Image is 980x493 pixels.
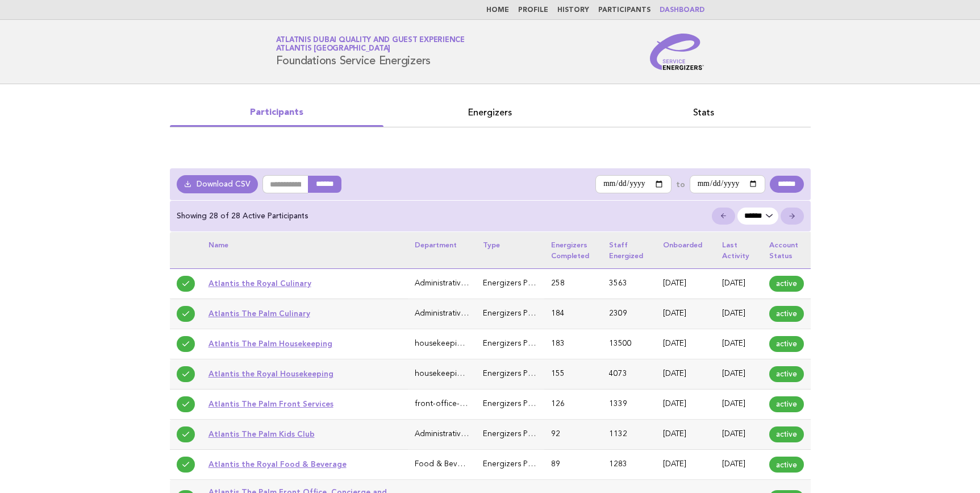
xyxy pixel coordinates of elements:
[650,34,704,70] img: Service Energizers
[208,279,311,288] a: Atlantis the Royal Culinary
[715,359,762,390] td: [DATE]
[715,268,762,299] td: [DATE]
[597,105,811,121] a: Stats
[415,430,625,438] span: Administrative & General (Executive Office, HR, IT, Finance)
[656,232,715,268] th: Onboarded
[656,329,715,359] td: [DATE]
[656,299,715,329] td: [DATE]
[656,359,715,390] td: [DATE]
[415,340,496,347] span: housekeeping-laundry
[656,420,715,450] td: [DATE]
[769,396,804,412] span: active
[715,450,762,480] td: [DATE]
[715,420,762,450] td: [DATE]
[715,390,762,420] td: [DATE]
[769,336,804,352] span: active
[208,369,333,378] a: Atlantis the Royal Housekeeping
[602,390,656,420] td: 1339
[602,232,656,268] th: Staff energized
[660,7,704,14] a: Dashboard
[415,370,496,378] span: housekeeping-laundry
[656,268,715,299] td: [DATE]
[208,339,332,348] a: Atlantis The Palm Housekeeping
[769,276,804,292] span: active
[557,7,589,14] a: History
[715,299,762,329] td: [DATE]
[415,400,511,408] span: front-office-guest-services
[208,459,347,469] a: Atlantis the Royal Food & Beverage
[408,232,476,268] th: Department
[769,366,804,382] span: active
[483,400,561,408] span: Energizers Participant
[762,232,811,268] th: Account status
[544,299,602,329] td: 184
[656,390,715,420] td: [DATE]
[518,7,548,14] a: Profile
[208,429,315,438] a: Atlantis The Palm Kids Club
[715,232,762,268] th: Last activity
[769,457,804,473] span: active
[544,232,602,268] th: Energizers completed
[483,430,561,438] span: Energizers Participant
[544,268,602,299] td: 258
[486,7,509,14] a: Home
[598,7,650,14] a: Participants
[177,211,308,221] p: Showing 28 of 28 Active Participants
[483,310,561,317] span: Energizers Participant
[715,329,762,359] td: [DATE]
[676,179,685,189] label: to
[769,306,804,322] span: active
[602,359,656,390] td: 4073
[415,280,625,287] span: Administrative & General (Executive Office, HR, IT, Finance)
[202,232,408,268] th: Name
[544,359,602,390] td: 155
[276,37,465,67] h1: Foundations Service Energizers
[602,450,656,480] td: 1283
[276,45,391,53] span: Atlantis [GEOGRAPHIC_DATA]
[656,450,715,480] td: [DATE]
[483,370,561,378] span: Energizers Participant
[602,299,656,329] td: 2309
[602,268,656,299] td: 3563
[602,420,656,450] td: 1132
[483,461,561,468] span: Energizers Participant
[208,309,310,318] a: Atlantis The Palm Culinary
[276,36,465,52] a: Atlatnis Dubai Quality and Guest ExperienceAtlantis [GEOGRAPHIC_DATA]
[602,329,656,359] td: 13500
[544,329,602,359] td: 183
[415,461,478,468] span: Food & Beverage
[177,175,258,193] a: Download CSV
[170,105,383,121] a: Participants
[483,340,561,347] span: Energizers Participant
[415,310,625,317] span: Administrative & General (Executive Office, HR, IT, Finance)
[383,105,597,121] a: Energizers
[544,450,602,480] td: 89
[769,426,804,442] span: active
[544,390,602,420] td: 126
[483,280,561,287] span: Energizers Participant
[208,399,333,408] a: Atlantis The Palm Front Services
[476,232,544,268] th: Type
[544,420,602,450] td: 92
